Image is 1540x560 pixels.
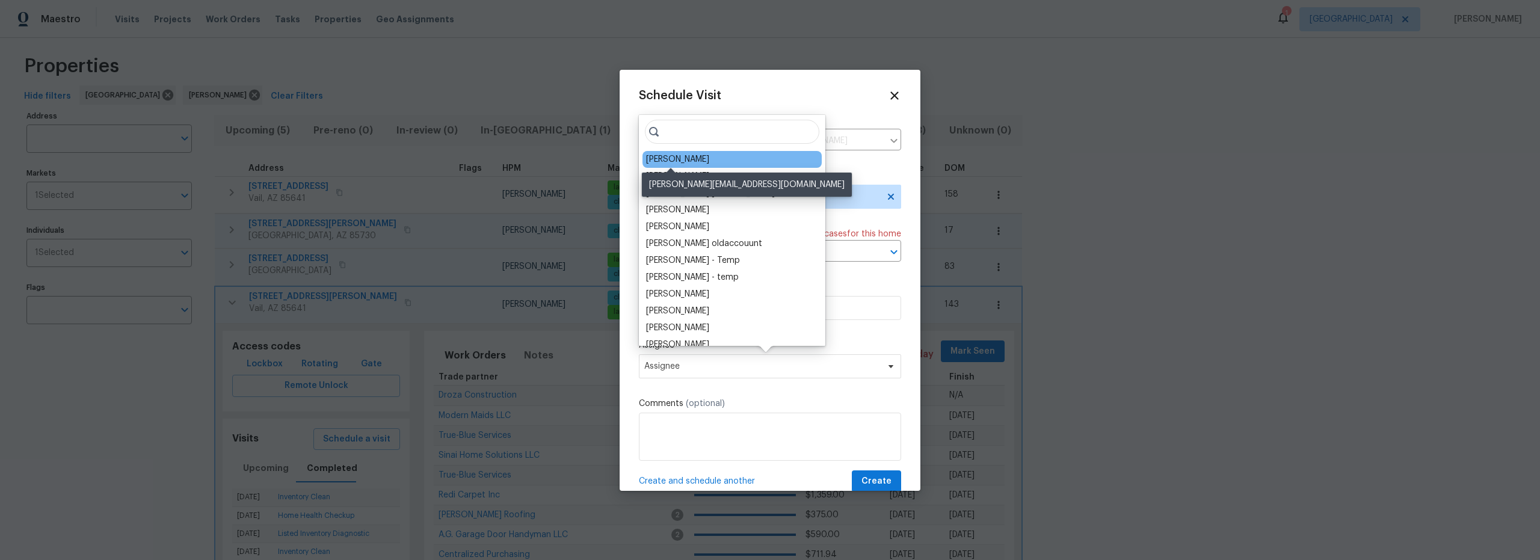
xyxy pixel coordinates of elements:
[646,322,709,334] div: [PERSON_NAME]
[646,170,709,182] div: [PERSON_NAME]
[639,90,721,102] span: Schedule Visit
[644,362,880,371] span: Assignee
[646,221,709,233] div: [PERSON_NAME]
[885,244,902,260] button: Open
[639,475,755,487] span: Create and schedule another
[888,89,901,102] span: Close
[686,399,725,408] span: (optional)
[646,204,709,216] div: [PERSON_NAME]
[646,254,740,266] div: [PERSON_NAME] - Temp
[778,228,901,240] span: There are case s for this home
[646,153,709,165] div: [PERSON_NAME]
[861,474,892,489] span: Create
[646,288,709,300] div: [PERSON_NAME]
[642,173,852,197] div: [PERSON_NAME][EMAIL_ADDRESS][DOMAIN_NAME]
[639,398,901,410] label: Comments
[646,339,709,351] div: [PERSON_NAME]
[646,238,762,250] div: [PERSON_NAME] oldaccouunt
[646,305,709,317] div: [PERSON_NAME]
[852,470,901,493] button: Create
[646,271,739,283] div: [PERSON_NAME] - temp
